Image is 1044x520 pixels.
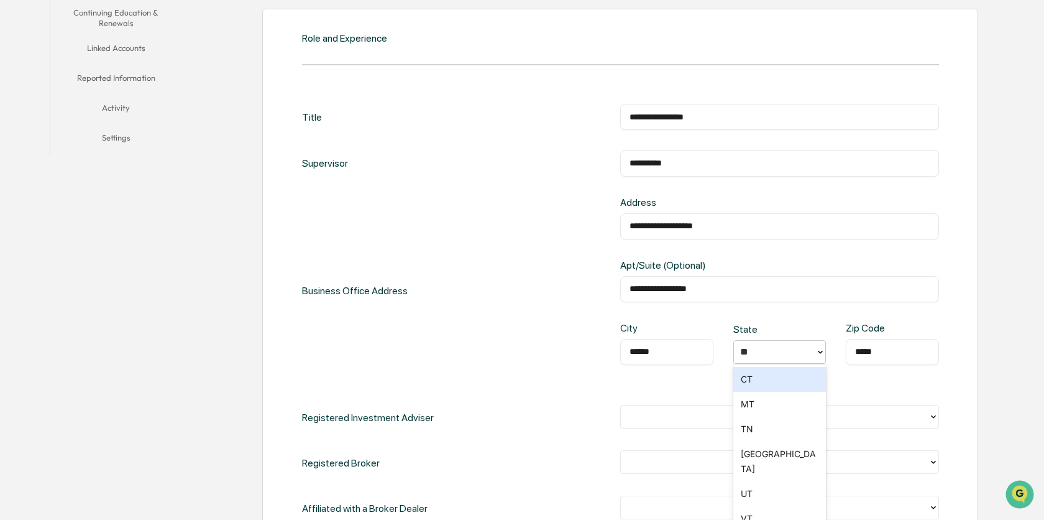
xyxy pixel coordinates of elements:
span: Data Lookup [25,180,78,193]
div: Zip Code [846,322,887,334]
div: Registered Broker [302,450,380,476]
a: 🔎Data Lookup [7,175,83,198]
iframe: Open customer support [1004,479,1038,513]
button: Activity [50,95,181,125]
a: 🖐️Preclearance [7,152,85,174]
div: Role and Experience [302,32,387,44]
div: Registered Investment Adviser [302,405,434,430]
span: Preclearance [25,157,80,169]
button: Reported Information [50,65,181,95]
span: Attestations [103,157,154,169]
div: 🖐️ [12,158,22,168]
div: 🗄️ [90,158,100,168]
a: 🗄️Attestations [85,152,159,174]
div: Apt/Suite (Optional) [620,259,764,271]
div: TN [733,417,826,442]
div: Start new chat [42,95,204,108]
img: 1746055101610-c473b297-6a78-478c-a979-82029cc54cd1 [12,95,35,118]
div: State [733,323,775,335]
div: Title [302,104,322,130]
div: CT [733,367,826,392]
span: Pylon [124,211,150,220]
a: Powered byPylon [88,210,150,220]
button: Linked Accounts [50,35,181,65]
div: 🔎 [12,182,22,192]
p: How can we help? [12,26,226,46]
div: MT [733,392,826,417]
div: [GEOGRAPHIC_DATA] [733,442,826,481]
div: City [620,322,662,334]
div: Business Office Address [302,197,408,385]
div: Supervisor [302,150,348,176]
div: Address [620,197,764,208]
button: Settings [50,125,181,155]
button: Start new chat [211,99,226,114]
div: We're available if you need us! [42,108,157,118]
div: UT [733,481,826,506]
